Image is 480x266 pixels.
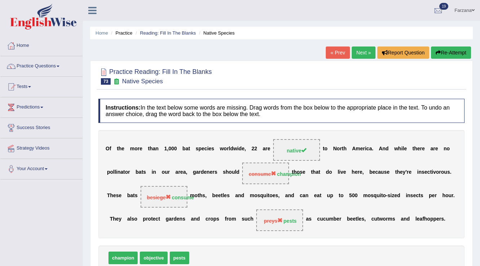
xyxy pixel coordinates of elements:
b: h [442,193,445,199]
small: Exam occurring question [112,78,120,85]
b: a [127,216,130,222]
b: r [433,146,435,152]
b: f [110,146,111,152]
b: e [387,169,390,175]
b: , [278,193,280,199]
a: Your Account [0,159,83,177]
span: Drop target [273,139,320,161]
b: t [342,146,344,152]
b: o [337,146,340,152]
b: c [204,146,207,152]
b: r [146,216,148,222]
b: s [447,169,450,175]
b: n [418,169,422,175]
b: b [135,169,139,175]
b: r [439,169,441,175]
b: a [191,216,194,222]
b: n [305,193,308,199]
b: u [444,169,447,175]
b: p [199,146,202,152]
b: t [430,169,432,175]
b: o [341,193,344,199]
b: e [209,146,212,152]
b: n [444,146,447,152]
b: i [116,169,117,175]
b: t [323,146,325,152]
b: r [452,193,453,199]
b: . [450,169,452,175]
b: w [233,146,237,152]
b: d [241,193,244,199]
b: e [267,146,270,152]
b: i [152,169,153,175]
strong: champion [277,171,301,177]
b: a [285,193,288,199]
b: 1 [164,146,167,152]
b: r [435,193,436,199]
li: Native Species [197,30,235,36]
b: i [401,146,403,152]
b: e [201,146,204,152]
b: s [143,169,146,175]
b: e [432,193,435,199]
b: i [417,169,419,175]
b: t [339,193,341,199]
b: s [257,193,260,199]
b: t [320,193,321,199]
b: o [134,146,138,152]
b: p [107,169,110,175]
b: r [168,169,170,175]
b: l [113,169,115,175]
b: e [121,146,124,152]
b: a [378,169,381,175]
button: Re-Attempt [431,46,471,59]
b: e [404,146,407,152]
b: Instructions: [106,105,141,111]
b: ' [405,169,406,175]
b: . [453,193,455,199]
b: 0 [352,193,355,199]
b: n [288,193,291,199]
b: e [139,146,142,152]
b: n [153,169,156,175]
b: o [324,146,328,152]
b: a [130,193,133,199]
b: o [383,193,386,199]
b: l [130,216,132,222]
b: d [397,193,400,199]
b: 2 [252,146,254,152]
span: Drop target [141,186,187,208]
b: r [172,216,173,222]
b: p [429,193,432,199]
b: t [158,216,160,222]
b: s [275,193,278,199]
b: t [151,216,153,222]
a: Tests [0,77,83,95]
b: d [236,169,240,175]
small: Native Species [122,78,163,85]
strong: consume [172,195,194,200]
b: i [406,193,407,199]
b: u [263,193,267,199]
b: a [186,146,188,152]
b: g [166,216,169,222]
b: s [300,169,303,175]
b: r [199,169,201,175]
b: c [416,193,419,199]
b: o [445,193,449,199]
b: a [430,146,433,152]
b: l [235,169,236,175]
b: 5 [349,193,352,199]
b: s [116,193,119,199]
b: s [388,193,391,199]
b: h [226,169,229,175]
b: t [292,169,294,175]
b: n [407,193,410,199]
b: e [204,169,207,175]
b: e [218,193,221,199]
b: v [433,169,436,175]
b: n [238,193,241,199]
a: Reading: Fill In The Blanks [140,30,196,36]
b: o [441,169,444,175]
b: t [413,146,414,152]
